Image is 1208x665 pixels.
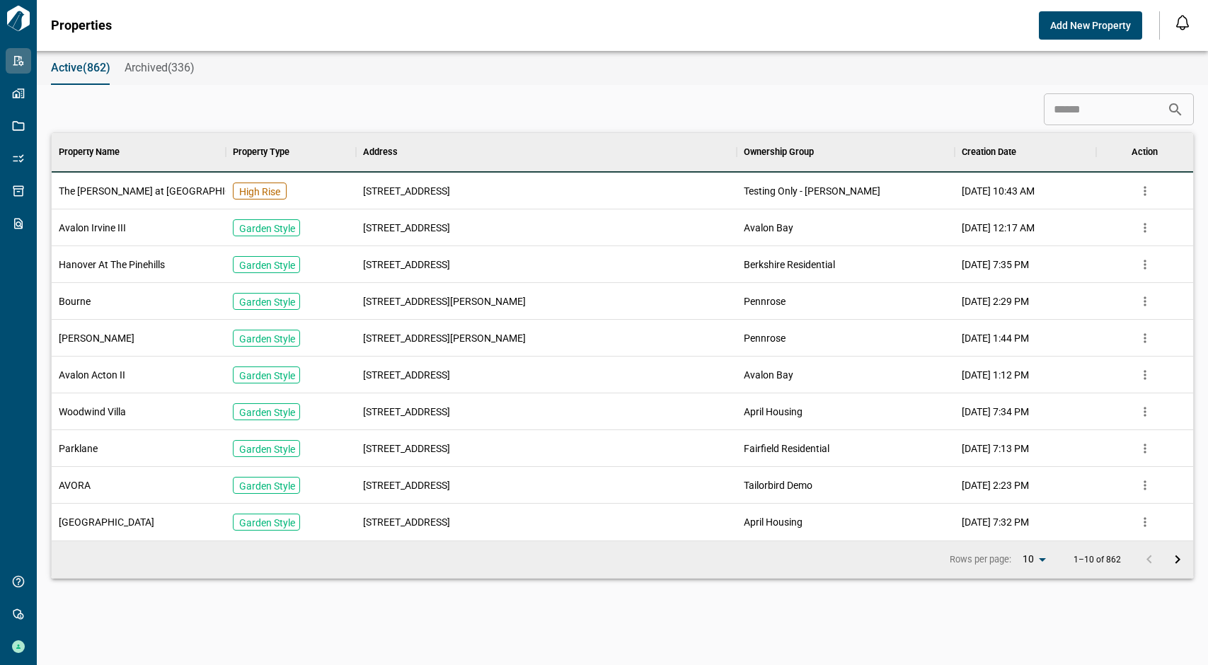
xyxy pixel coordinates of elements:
[744,441,829,456] span: Fairfield Residential
[955,132,1096,172] div: Creation Date
[363,221,450,235] span: [STREET_ADDRESS]
[962,441,1029,456] span: [DATE] 7:13 PM
[239,332,295,346] p: Garden Style
[1134,180,1156,202] button: more
[51,61,110,75] span: Active(862)
[737,132,954,172] div: Ownership Group
[51,18,112,33] span: Properties
[1096,132,1194,172] div: Action
[744,221,793,235] span: Avalon Bay
[59,132,120,172] div: Property Name
[59,184,262,198] span: The [PERSON_NAME] at [GEOGRAPHIC_DATA]
[59,405,126,419] span: Woodwind Villa
[239,479,295,493] p: Garden Style
[962,331,1029,345] span: [DATE] 1:44 PM
[744,368,793,382] span: Avalon Bay
[962,294,1029,308] span: [DATE] 2:29 PM
[1132,132,1158,172] div: Action
[744,184,880,198] span: Testing Only - [PERSON_NAME]
[52,132,226,172] div: Property Name
[744,331,786,345] span: Pennrose
[1134,511,1156,533] button: more
[962,258,1029,272] span: [DATE] 7:35 PM
[744,405,803,419] span: April Housing
[744,478,812,492] span: Tailorbird Demo
[125,61,195,75] span: Archived(336)
[363,368,450,382] span: [STREET_ADDRESS]
[59,294,91,308] span: Bourne
[239,258,295,272] p: Garden Style
[239,405,295,420] p: Garden Style
[1039,11,1142,40] button: Add New Property
[239,185,280,199] p: High Rise
[363,331,526,345] span: [STREET_ADDRESS][PERSON_NAME]
[239,221,295,236] p: Garden Style
[233,132,289,172] div: Property Type
[1017,549,1051,569] div: 10
[1134,401,1156,422] button: more
[1074,555,1121,565] p: 1–10 of 862
[1050,18,1131,33] span: Add New Property
[363,515,450,529] span: [STREET_ADDRESS]
[962,132,1016,172] div: Creation Date
[962,478,1029,492] span: [DATE] 2:23 PM
[239,516,295,530] p: Garden Style
[226,132,356,172] div: Property Type
[37,51,1208,85] div: base tabs
[962,515,1029,529] span: [DATE] 7:32 PM
[59,368,125,382] span: Avalon Acton II
[363,478,450,492] span: [STREET_ADDRESS]
[59,331,134,345] span: [PERSON_NAME]
[744,294,786,308] span: Pennrose
[59,441,98,456] span: Parklane
[59,478,91,492] span: AVORA
[744,132,814,172] div: Ownership Group
[1163,545,1192,574] button: Go to next page
[962,368,1029,382] span: [DATE] 1:12 PM
[1134,364,1156,386] button: more
[363,405,450,419] span: [STREET_ADDRESS]
[239,442,295,456] p: Garden Style
[962,405,1029,419] span: [DATE] 7:34 PM
[239,369,295,383] p: Garden Style
[363,132,398,172] div: Address
[1171,11,1194,34] button: Open notification feed
[59,221,126,235] span: Avalon Irvine III
[744,258,835,272] span: Berkshire Residential
[59,515,154,529] span: [GEOGRAPHIC_DATA]
[239,295,295,309] p: Garden Style
[962,221,1035,235] span: [DATE] 12:17 AM
[1134,475,1156,496] button: more
[1134,438,1156,459] button: more
[1134,217,1156,238] button: more
[363,294,526,308] span: [STREET_ADDRESS][PERSON_NAME]
[744,515,803,529] span: April Housing
[950,553,1011,566] p: Rows per page:
[59,258,165,272] span: Hanover At The Pinehills
[962,184,1035,198] span: [DATE] 10:43 AM
[1134,328,1156,349] button: more
[1134,291,1156,312] button: more
[363,258,450,272] span: [STREET_ADDRESS]
[363,184,450,198] span: [STREET_ADDRESS]
[363,441,450,456] span: [STREET_ADDRESS]
[356,132,737,172] div: Address
[1134,254,1156,275] button: more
